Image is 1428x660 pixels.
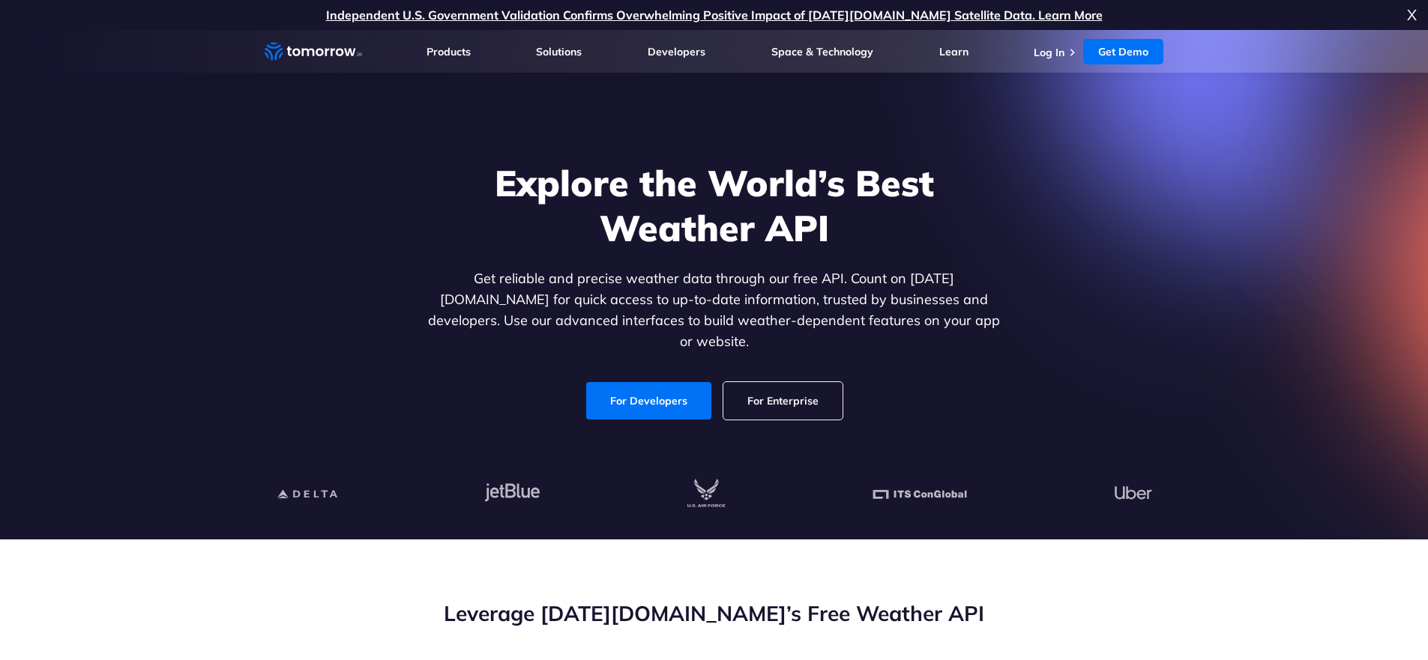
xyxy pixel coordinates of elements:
a: Developers [648,45,705,58]
h1: Explore the World’s Best Weather API [425,160,1004,250]
a: Independent U.S. Government Validation Confirms Overwhelming Positive Impact of [DATE][DOMAIN_NAM... [326,7,1103,22]
a: Solutions [536,45,582,58]
a: Home link [265,40,362,63]
a: For Enterprise [723,382,843,420]
p: Get reliable and precise weather data through our free API. Count on [DATE][DOMAIN_NAME] for quic... [425,268,1004,352]
a: Products [427,45,471,58]
h2: Leverage [DATE][DOMAIN_NAME]’s Free Weather API [265,599,1164,628]
a: Get Demo [1083,39,1163,64]
a: Log In [1034,46,1064,59]
a: For Developers [586,382,711,420]
a: Learn [939,45,968,58]
a: Space & Technology [771,45,873,58]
